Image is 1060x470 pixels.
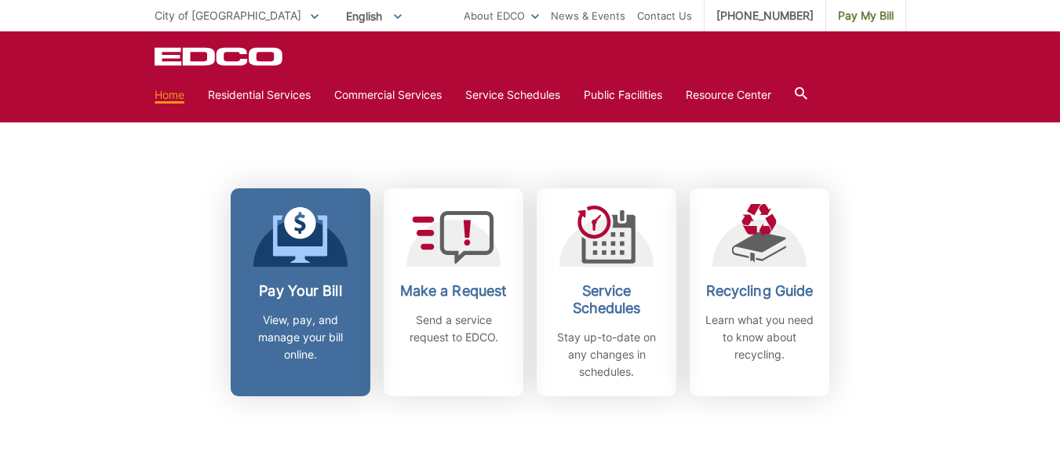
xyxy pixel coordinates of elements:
[637,7,692,24] a: Contact Us
[395,312,512,346] p: Send a service request to EDCO.
[242,312,359,363] p: View, pay, and manage your bill online.
[551,7,625,24] a: News & Events
[231,188,370,396] a: Pay Your Bill View, pay, and manage your bill online.
[584,86,662,104] a: Public Facilities
[464,7,539,24] a: About EDCO
[838,7,894,24] span: Pay My Bill
[701,282,818,300] h2: Recycling Guide
[686,86,771,104] a: Resource Center
[242,282,359,300] h2: Pay Your Bill
[155,9,301,22] span: City of [GEOGRAPHIC_DATA]
[537,188,676,396] a: Service Schedules Stay up-to-date on any changes in schedules.
[395,282,512,300] h2: Make a Request
[334,86,442,104] a: Commercial Services
[690,188,829,396] a: Recycling Guide Learn what you need to know about recycling.
[334,3,413,29] span: English
[701,312,818,363] p: Learn what you need to know about recycling.
[548,329,665,381] p: Stay up-to-date on any changes in schedules.
[155,47,285,66] a: EDCD logo. Return to the homepage.
[384,188,523,396] a: Make a Request Send a service request to EDCO.
[465,86,560,104] a: Service Schedules
[208,86,311,104] a: Residential Services
[155,86,184,104] a: Home
[548,282,665,317] h2: Service Schedules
